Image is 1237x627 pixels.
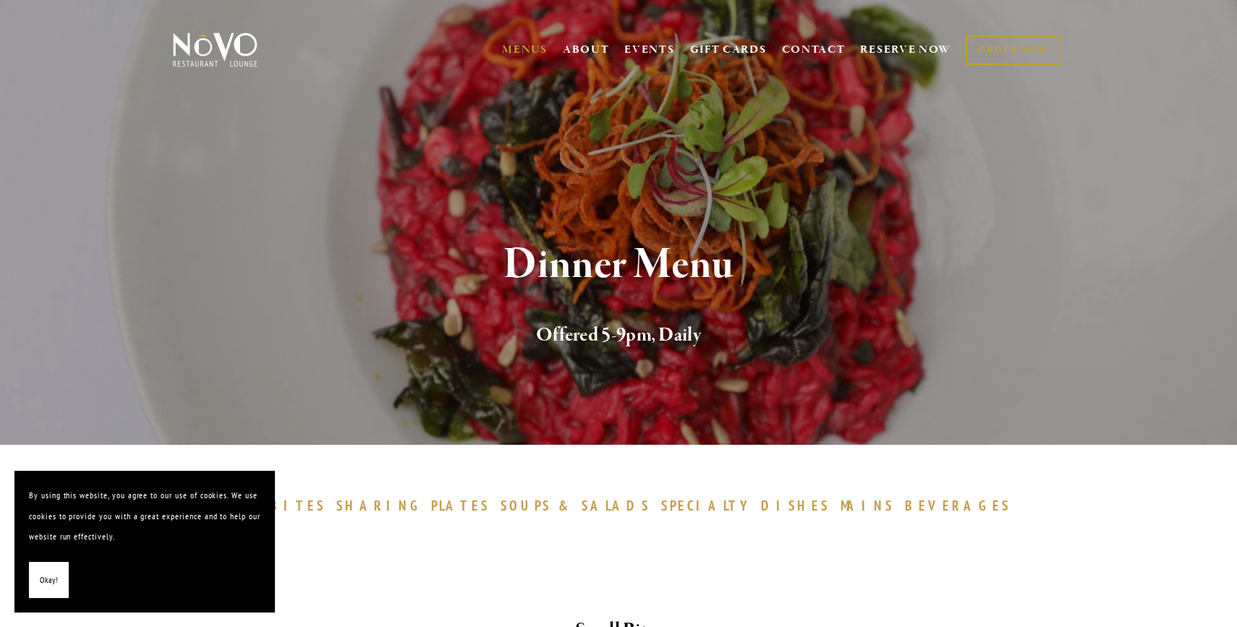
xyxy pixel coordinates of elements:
[501,497,551,514] span: SOUPS
[761,497,830,514] span: DISHES
[336,497,497,514] a: SHARINGPLATES
[336,497,425,514] span: SHARING
[14,471,275,613] section: Cookie banner
[860,36,951,64] a: RESERVE NOW
[29,485,260,547] p: By using this website, you agree to our use of cookies. We use cookies to provide you with a grea...
[966,35,1060,65] a: ORDER NOW
[219,497,333,514] a: SMALLBITES
[905,497,1018,514] a: BEVERAGES
[170,32,260,68] img: Novo Restaurant &amp; Lounge
[661,497,836,514] a: SPECIALTYDISHES
[690,36,767,64] a: GIFT CARDS
[29,562,69,599] button: Okay!
[197,242,1040,289] h1: Dinner Menu
[563,43,610,57] a: ABOUT
[661,497,754,514] span: SPECIALTY
[558,497,574,514] span: &
[582,497,651,514] span: SALADS
[197,320,1040,351] h2: Offered 5-9pm, Daily
[841,497,902,514] a: MAINS
[624,43,674,57] a: EVENTS
[782,36,846,64] a: CONTACT
[905,497,1011,514] span: BEVERAGES
[431,497,490,514] span: PLATES
[841,497,895,514] span: MAINS
[40,570,58,591] span: Okay!
[501,497,658,514] a: SOUPS&SALADS
[502,43,548,57] a: MENUS
[270,497,326,514] span: BITES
